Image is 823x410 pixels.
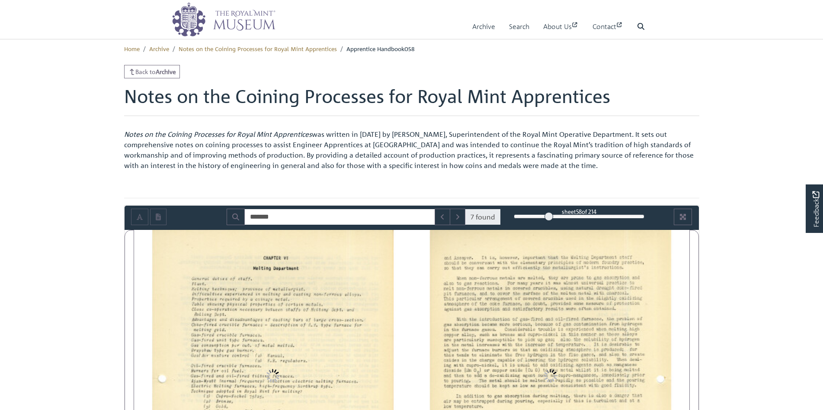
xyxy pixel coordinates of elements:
a: Contact [592,14,623,39]
a: About Us [543,14,579,39]
a: Archive [149,45,169,52]
img: logo_wide.png [172,2,275,37]
a: Would you like to provide feedback? [806,184,823,233]
a: Back toArchive [124,65,180,78]
button: Open transcription window [150,209,167,225]
div: sheet of 214 [514,207,644,216]
a: Archive [472,14,495,39]
button: Next Match [450,209,465,225]
span: Apprentice Handbook058 [346,45,415,52]
span: Feedback [810,191,821,227]
p: was written in [DATE] by [PERSON_NAME], Superintendent of the Royal Mint Operative Department. It... [124,129,699,171]
a: Search [509,14,529,39]
em: Notes on the Coining Processes for Royal Mint Apprentices [124,130,312,139]
button: Toggle text selection (Alt+T) [131,209,148,225]
strong: Archive [156,68,176,75]
button: Full screen mode [674,209,692,225]
h1: Notes on the Coining Processes for Royal Mint Apprentices [124,85,699,116]
input: Search for [244,209,435,225]
button: Search [227,209,245,225]
span: 58 [576,208,582,215]
button: Previous Match [435,209,450,225]
a: Notes on the Coining Processes for Royal Mint Apprentices [179,45,337,52]
a: Home [124,45,140,52]
span: 7 found [465,209,501,225]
